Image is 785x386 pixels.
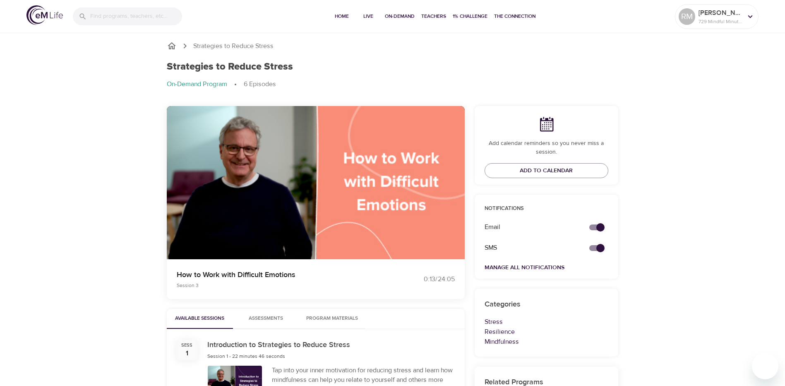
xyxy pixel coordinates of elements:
[494,12,535,21] span: The Connection
[485,205,609,213] p: Notifications
[485,264,564,271] a: Manage All Notifications
[485,317,609,327] p: Stress
[699,18,742,25] p: 729 Mindful Minutes
[167,80,619,89] nav: breadcrumb
[421,12,446,21] span: Teachers
[480,217,580,237] div: Email
[244,80,276,89] p: 6 Episodes
[181,342,192,349] div: Sess
[358,12,378,21] span: Live
[480,238,580,258] div: SMS
[332,12,352,21] span: Home
[167,80,227,89] p: On-Demand Program
[485,299,609,311] h6: Categories
[207,339,350,351] h6: Introduction to Strategies to Reduce Stress
[186,349,188,358] div: 1
[177,282,383,289] p: Session 3
[485,163,609,179] button: Add to Calendar
[453,12,487,21] span: 1% Challenge
[393,275,455,284] div: 0:13 / 24:05
[167,61,293,73] h1: Strategies to Reduce Stress
[249,314,283,323] span: Assessments
[520,166,573,176] span: Add to Calendar
[752,353,778,379] iframe: Button to launch messaging window
[485,327,609,337] p: Resilience
[193,41,274,51] p: Strategies to Reduce Stress
[90,7,182,25] input: Find programs, teachers, etc...
[26,5,63,25] img: logo
[679,8,695,25] div: RM
[485,337,609,347] p: Mindfulness
[167,41,619,51] nav: breadcrumb
[699,8,742,18] p: [PERSON_NAME]
[304,314,360,323] span: Program Materials
[177,269,383,280] p: How to Work with Difficult Emotions
[207,353,285,359] span: Session 1 - 22 minutes 46 seconds
[385,12,415,21] span: On-Demand
[172,314,228,323] span: Available Sessions
[485,139,609,157] p: Add calendar reminders so you never miss a session.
